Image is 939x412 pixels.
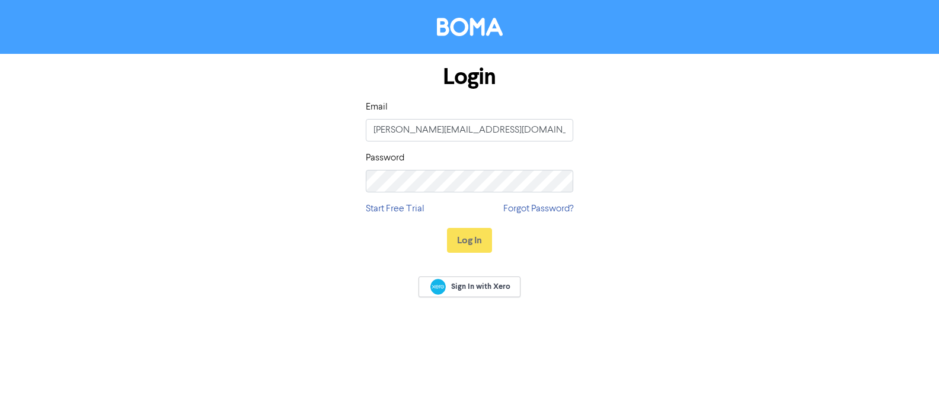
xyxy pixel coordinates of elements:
label: Email [366,100,388,114]
a: Start Free Trial [366,202,424,216]
h1: Login [366,63,573,91]
a: Sign In with Xero [419,276,520,297]
a: Forgot Password? [503,202,573,216]
button: Log In [447,228,492,253]
img: BOMA Logo [437,18,503,36]
img: Xero logo [430,279,446,295]
label: Password [366,151,404,165]
span: Sign In with Xero [451,281,510,292]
